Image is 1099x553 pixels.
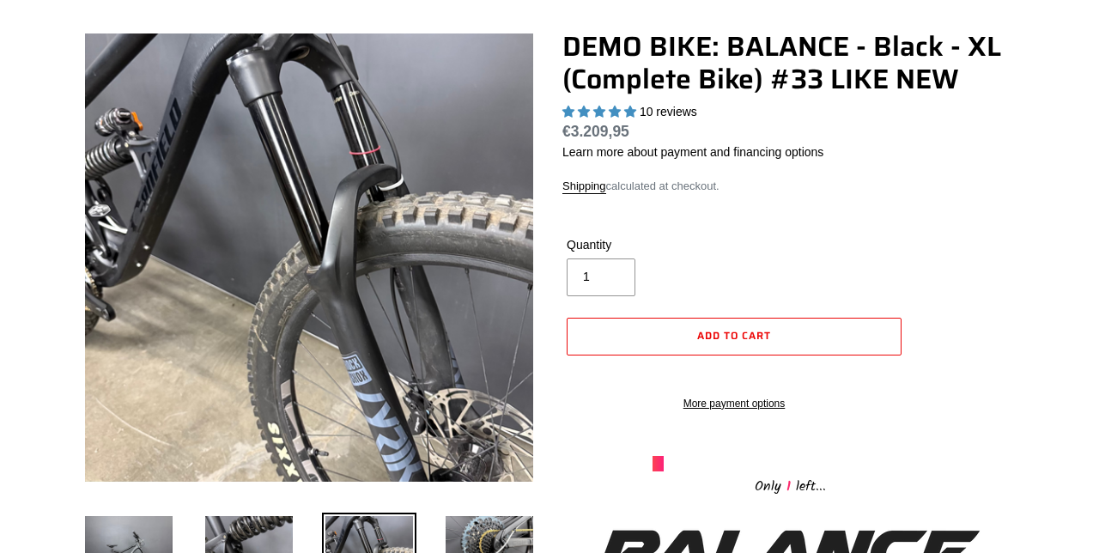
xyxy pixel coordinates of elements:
[567,236,730,254] label: Quantity
[697,327,771,343] span: Add to cart
[640,105,697,118] span: 10 reviews
[781,476,796,497] span: 1
[562,178,1017,195] div: calculated at checkout.
[653,471,927,498] div: Only left...
[562,105,640,118] span: 5.00 stars
[562,145,823,159] a: Learn more about payment and financing options
[567,318,902,355] button: Add to cart
[562,179,606,194] a: Shipping
[562,123,629,140] span: €3.209,95
[562,30,1017,96] h1: DEMO BIKE: BALANCE - Black - XL (Complete Bike) #33 LIKE NEW
[567,396,902,411] a: More payment options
